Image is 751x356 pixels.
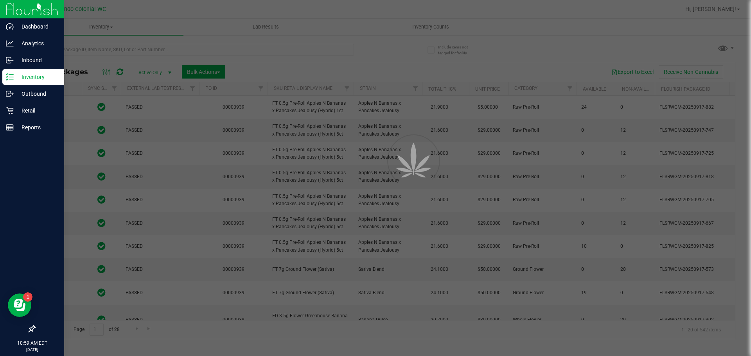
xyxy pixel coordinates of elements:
[4,347,61,352] p: [DATE]
[6,90,14,98] inline-svg: Outbound
[8,293,31,317] iframe: Resource center
[14,39,61,48] p: Analytics
[14,106,61,115] p: Retail
[14,89,61,98] p: Outbound
[6,56,14,64] inline-svg: Inbound
[6,39,14,47] inline-svg: Analytics
[14,123,61,132] p: Reports
[14,72,61,82] p: Inventory
[6,23,14,30] inline-svg: Dashboard
[6,107,14,114] inline-svg: Retail
[14,55,61,65] p: Inbound
[14,22,61,31] p: Dashboard
[23,292,32,302] iframe: Resource center unread badge
[6,73,14,81] inline-svg: Inventory
[4,340,61,347] p: 10:59 AM EDT
[6,123,14,131] inline-svg: Reports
